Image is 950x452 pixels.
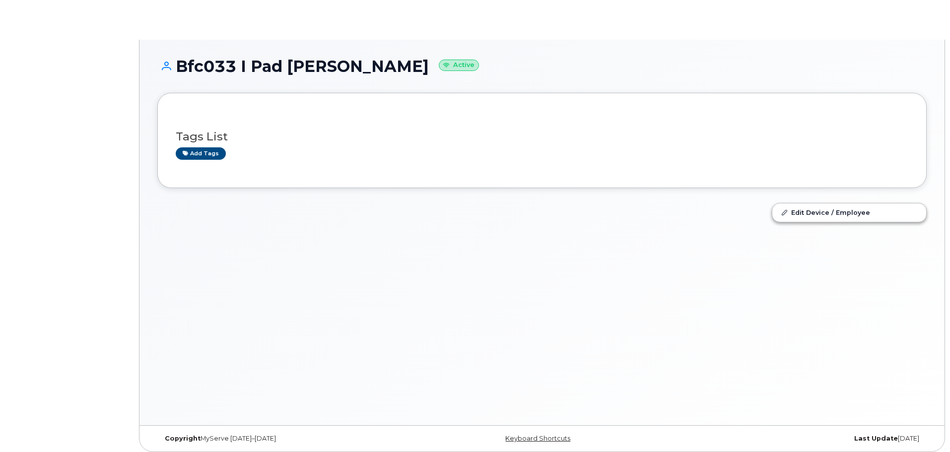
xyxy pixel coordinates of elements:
div: MyServe [DATE]–[DATE] [157,435,414,443]
strong: Last Update [854,435,898,442]
small: Active [439,60,479,71]
div: [DATE] [670,435,927,443]
a: Keyboard Shortcuts [505,435,570,442]
h3: Tags List [176,130,908,143]
a: Add tags [176,147,226,160]
strong: Copyright [165,435,201,442]
a: Edit Device / Employee [772,203,926,221]
h1: Bfc033 I Pad [PERSON_NAME] [157,58,927,75]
